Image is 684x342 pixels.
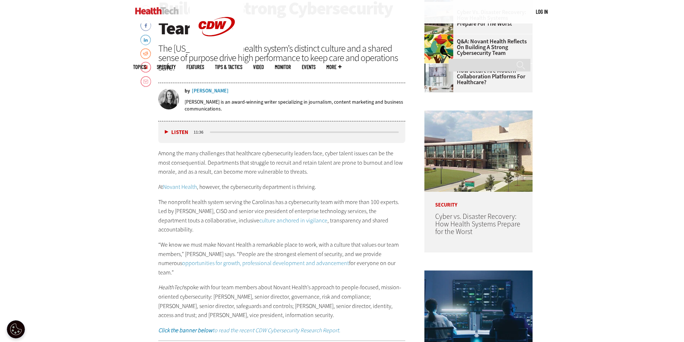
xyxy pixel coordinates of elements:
button: Open Preferences [7,320,25,338]
p: Security [424,192,533,208]
a: [PERSON_NAME] [192,88,229,94]
a: care team speaks with physician over conference call [424,64,457,69]
img: Amy Burroughs [158,88,179,109]
a: Log in [536,8,548,15]
p: [PERSON_NAME] is an award-winning writer specializing in journalism, content marketing and busine... [185,99,406,112]
a: MonITor [275,64,291,70]
a: Cyber vs. Disaster Recovery: How Health Systems Prepare for the Worst [435,212,520,237]
button: Listen [165,130,188,135]
a: Tips & Tactics [215,64,242,70]
img: care team speaks with physician over conference call [424,64,453,92]
a: opportunities for growth, professional development and advancement [182,259,349,267]
em: to read the recent CDW Cybersecurity Research Report. [158,326,340,334]
img: Home [135,7,179,14]
div: User menu [536,8,548,16]
div: Cookie Settings [7,320,25,338]
p: “We know we must make Novant Health a remarkable place to work, with a culture that values our te... [158,240,406,277]
a: Features [186,64,204,70]
span: Topics [133,64,146,70]
p: The nonprofit health system serving the Carolinas has a cybersecurity team with more than 100 exp... [158,198,406,234]
a: CDW [190,48,244,55]
a: Events [302,64,315,70]
p: Among the many challenges that healthcare cybersecurity leaders face, cyber talent issues can be ... [158,149,406,177]
div: media player [158,121,406,143]
em: HealthTech [158,283,185,291]
span: More [326,64,341,70]
img: University of Vermont Medical Center’s main campus [424,111,533,192]
span: by [185,88,190,94]
strong: Click the banner below [158,326,212,334]
p: spoke with four team members about Novant Health’s approach to people-focused, mission-oriented c... [158,283,406,320]
a: Novant Health [163,183,197,191]
span: Specialty [157,64,176,70]
a: How Secure Are Modern Collaboration Platforms for Healthcare? [424,68,528,85]
a: Video [253,64,264,70]
a: Click the banner belowto read the recent CDW Cybersecurity Research Report. [158,326,340,334]
div: duration [193,129,209,135]
p: At , however, the cybersecurity department is thriving. [158,182,406,192]
a: culture anchored in vigilance [259,217,327,224]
